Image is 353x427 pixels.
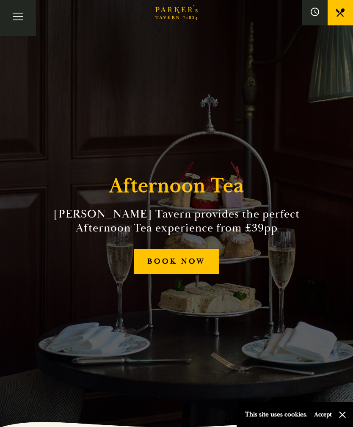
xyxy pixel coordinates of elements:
[314,410,332,419] button: Accept
[51,207,302,235] h2: [PERSON_NAME] Tavern provides the perfect Afternoon Tea experience from £39pp
[109,174,244,199] h1: Afternoon Tea
[245,408,308,421] p: This site uses cookies.
[338,410,347,419] button: Close and accept
[134,249,218,275] a: BOOK NOW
